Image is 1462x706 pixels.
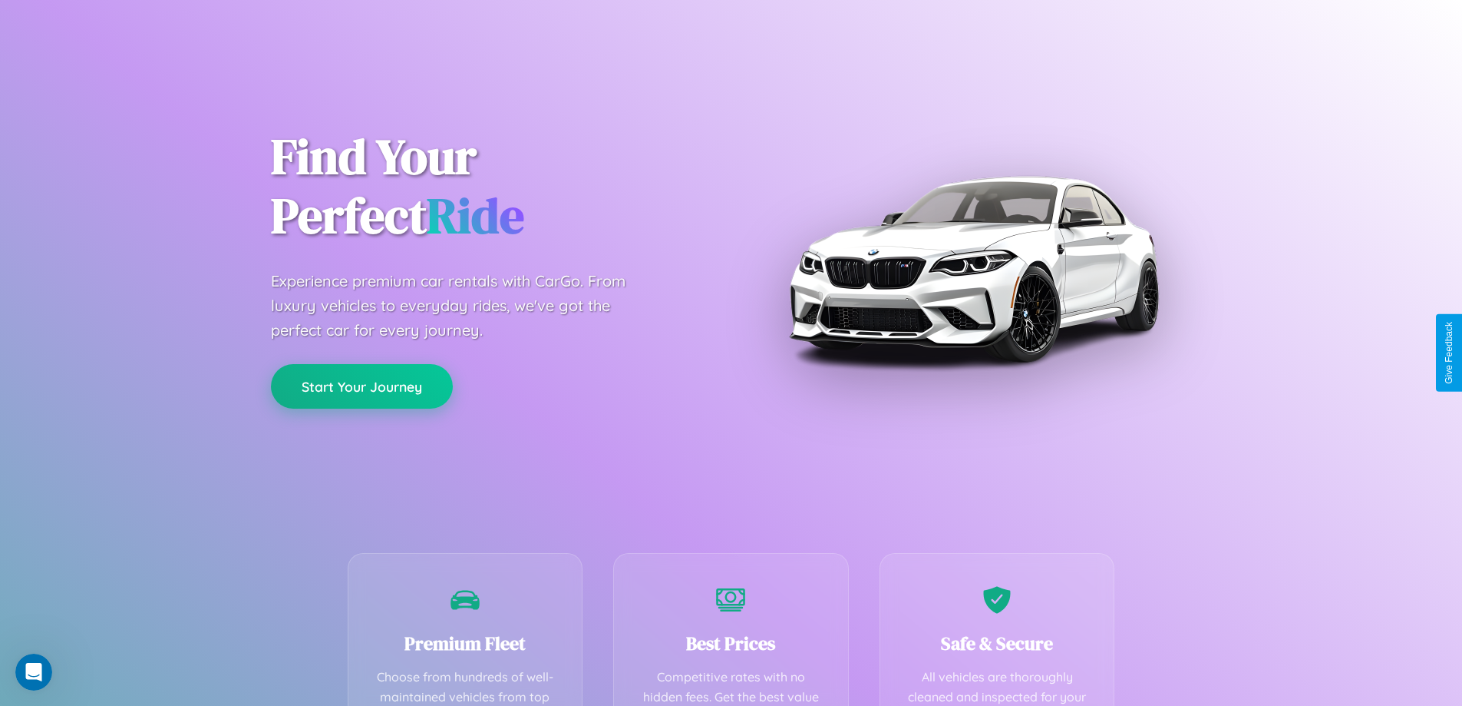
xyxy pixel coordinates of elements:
div: Give Feedback [1444,322,1454,384]
span: Ride [427,182,524,249]
button: Start Your Journey [271,364,453,409]
p: Experience premium car rentals with CarGo. From luxury vehicles to everyday rides, we've got the ... [271,269,655,343]
h3: Best Prices [637,631,825,656]
iframe: Intercom live chat [15,654,52,691]
img: Premium BMW car rental vehicle [781,77,1165,461]
h1: Find Your Perfect [271,128,708,246]
h3: Premium Fleet [371,631,559,656]
h3: Safe & Secure [903,631,1091,656]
